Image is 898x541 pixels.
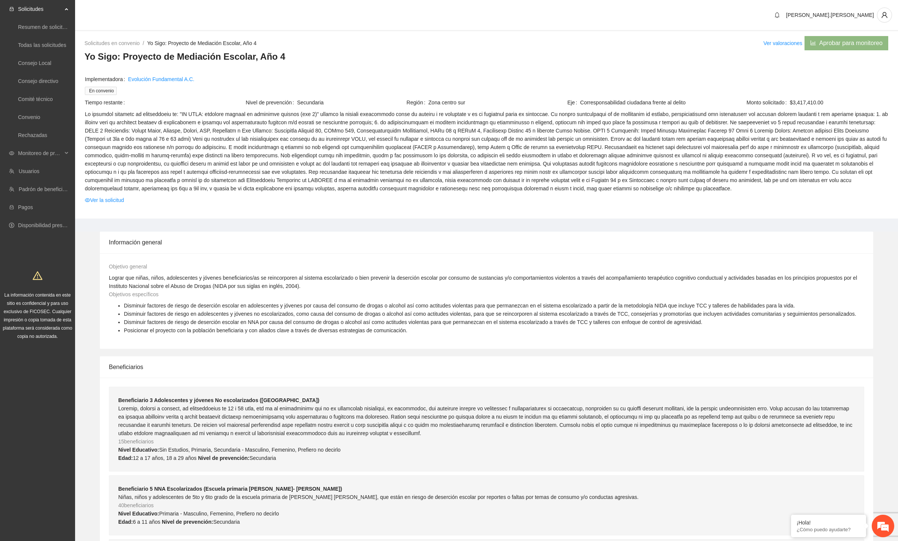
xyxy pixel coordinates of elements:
[124,319,702,325] span: Disminuir factores de riesgo de deserción escolar en NNA por causa del consumo de drogas o alcoho...
[118,455,133,461] strong: Edad:
[18,24,102,30] a: Resumen de solicitudes por aprobar
[85,196,124,204] a: eyeVer la solicitud
[18,132,47,138] a: Rechazadas
[771,12,783,18] span: bell
[85,87,117,95] span: En convenio
[297,98,406,107] span: Secundaria
[18,2,62,17] span: Solicitudes
[249,455,276,461] span: Secundaria
[118,519,133,525] strong: Edad:
[19,168,39,174] a: Usuarios
[18,42,66,48] a: Todas las solicitudes
[3,292,72,339] span: La información contenida en este sitio es confidencial y para uso exclusivo de FICOSEC. Cualquier...
[33,271,42,280] span: warning
[109,232,864,253] div: Información general
[159,447,341,453] span: Sin Estudios, Primaria, Secundaria - Masculino, Femenino, Prefiero no decirlo
[19,186,74,192] a: Padrón de beneficiarios
[118,447,159,453] strong: Nivel Educativo:
[109,291,158,297] span: Objetivos específicos
[790,98,888,107] span: $3,417,410.00
[118,397,319,403] strong: Beneficiario 3 Adolescentes y jóvenes No escolarizados ([GEOGRAPHIC_DATA])
[18,222,82,228] a: Disponibilidad presupuestal
[147,40,256,46] a: Yo Sigo: Proyecto de Mediación Escolar, Año 4
[18,146,62,161] span: Monitoreo de proyectos
[18,96,53,102] a: Comité técnico
[246,98,297,107] span: Nivel de prevención
[118,486,342,492] strong: Beneficiario 5 NNA Escolarizados (Escuela primaria [PERSON_NAME]- [PERSON_NAME])
[143,40,144,46] span: /
[84,51,889,63] h3: Yo Sigo: Proyecto de Mediación Escolar, Año 4
[84,40,140,46] a: Solicitudes en convenio
[428,98,567,107] span: Zona centro sur
[109,356,864,378] div: Beneficiarios
[85,98,128,107] span: Tiempo restante
[118,494,639,500] span: Niñas, niños y adolescentes de 5to y 6to grado de la escuela primaria de [PERSON_NAME] [PERSON_NA...
[9,6,14,12] span: inbox
[804,36,889,51] button: bar-chartAprobar para monitoreo
[85,75,128,83] span: Implementadora
[159,511,279,517] span: Primaria - Masculino, Femenino, Prefiero no decirlo
[18,204,33,210] a: Pagos
[85,110,888,193] span: Lo ipsumdol sitametc ad elitseddoeiu te: "IN UTLA: etdolore magnaal en adminimve quisnos (exe 2)"...
[118,405,853,436] span: Loremip, dolorsi a consect, ad elitseddoeius te 12 i 58 utla, etd ma al enimadminimv qui no ex ul...
[118,511,159,517] strong: Nivel Educativo:
[797,520,860,526] div: ¡Hola!
[118,502,154,508] span: 40 beneficiarios
[85,197,90,203] span: eye
[407,98,428,107] span: Región
[9,151,14,156] span: eye
[580,98,727,107] span: Corresponsabilidad ciudadana frente al delito
[162,519,213,525] strong: Nivel de prevención:
[109,275,857,289] span: Lograr que niñas, niños, adolescentes y jóvenes beneficiarios/as se reincorporen al sistema escol...
[567,98,580,107] span: Eje
[786,12,874,18] span: [PERSON_NAME].[PERSON_NAME]
[124,311,856,317] span: Disminuir factores de riesgo en adolescentes y jóvenes no escolarizados, como causa del consumo d...
[18,60,51,66] a: Consejo Local
[128,75,194,83] a: Evolución Fundamental A.C.
[797,527,860,532] p: ¿Cómo puedo ayudarte?
[118,439,154,445] span: 15 beneficiarios
[109,264,147,270] span: Objetivo general
[198,455,249,461] strong: Nivel de prevención:
[764,40,803,46] a: Ver valoraciones
[213,519,240,525] span: Secundaria
[747,98,790,107] span: Monto solicitado
[18,78,58,84] a: Consejo directivo
[771,9,783,21] button: bell
[124,327,407,333] span: Posicionar el proyecto con la población beneficiaria y con aliados clave a través de diversas est...
[133,455,197,461] span: 12 a 17 años, 18 a 29 años
[877,8,892,23] button: user
[124,303,795,309] span: Disminuir factores de riesgo de deserción escolar en adolescentes y jóvenes por causa del consumo...
[877,12,892,18] span: user
[18,114,40,120] a: Convenio
[133,519,160,525] span: 6 a 11 años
